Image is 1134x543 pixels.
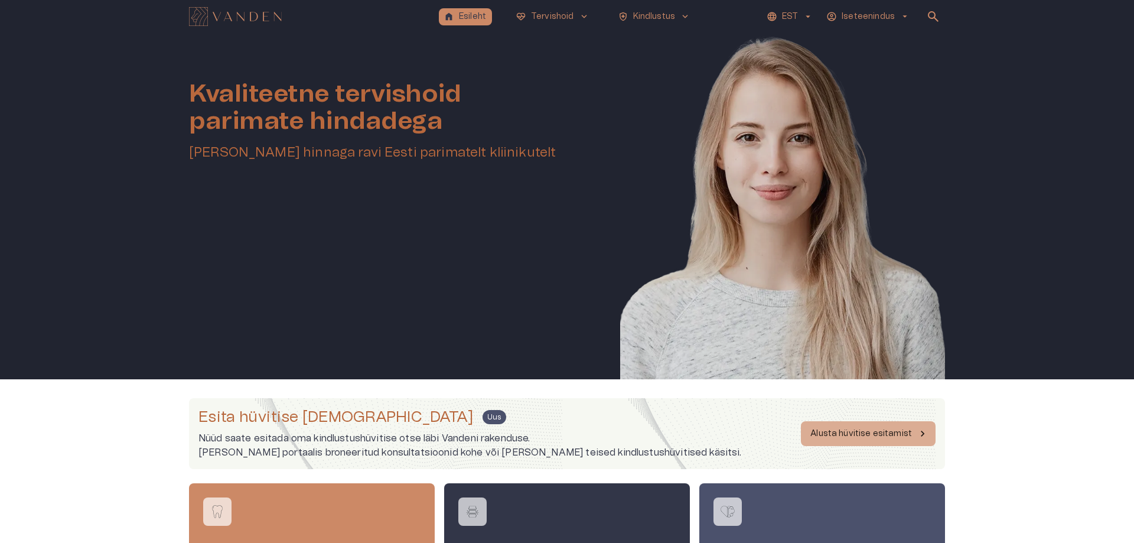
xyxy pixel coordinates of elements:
[842,11,895,23] p: Iseteenindus
[516,11,526,22] span: ecg_heart
[613,8,696,25] button: health_and_safetyKindlustuskeyboard_arrow_down
[825,8,912,25] button: Iseteenindusarrow_drop_down
[782,11,798,23] p: EST
[680,11,690,22] span: keyboard_arrow_down
[189,144,572,161] h5: [PERSON_NAME] hinnaga ravi Eesti parimatelt kliinikutelt
[439,8,492,25] button: homeEsileht
[208,503,226,521] img: Broneeri hambaarsti konsultatsioon logo
[198,431,742,446] p: Nüüd saate esitada oma kindlustushüvitise otse läbi Vandeni rakenduse.
[189,80,572,135] h1: Kvaliteetne tervishoid parimate hindadega
[801,421,936,446] button: Alusta hüvitise esitamist
[189,7,282,26] img: Vanden logo
[618,11,628,22] span: health_and_safety
[921,5,945,28] button: open search modal
[719,503,737,521] img: Võta ühendust vaimse tervise spetsialistiga logo
[531,11,574,23] p: Tervishoid
[464,503,481,521] img: Füsioterapeudi vastuvõtt logo
[765,8,815,25] button: EST
[459,11,486,23] p: Esileht
[926,9,940,24] span: search
[198,446,742,460] p: [PERSON_NAME] portaalis broneeritud konsultatsioonid kohe või [PERSON_NAME] teised kindlustushüvi...
[900,11,910,22] span: arrow_drop_down
[444,11,454,22] span: home
[579,11,589,22] span: keyboard_arrow_down
[511,8,594,25] button: ecg_heartTervishoidkeyboard_arrow_down
[633,11,676,23] p: Kindlustus
[198,408,473,427] h4: Esita hüvitise [DEMOGRAPHIC_DATA]
[189,8,434,25] a: Navigate to homepage
[620,33,945,415] img: Woman smiling
[483,412,506,422] span: Uus
[810,428,912,440] p: Alusta hüvitise esitamist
